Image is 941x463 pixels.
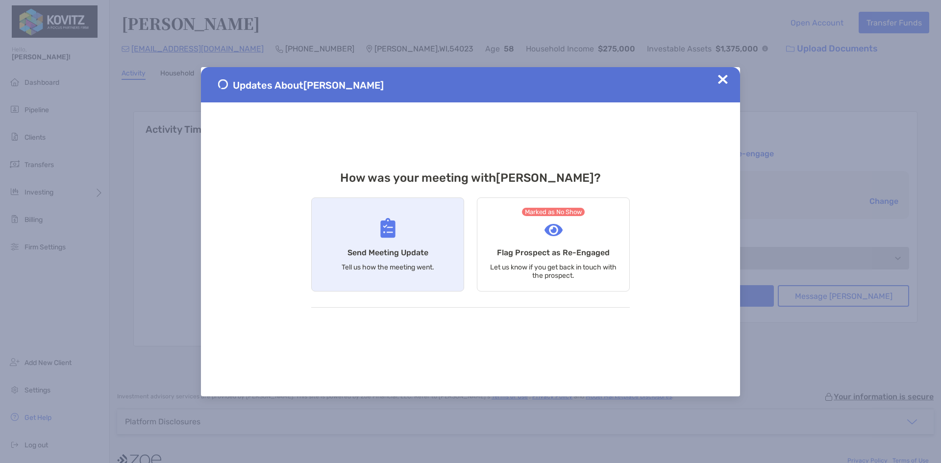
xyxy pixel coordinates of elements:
img: Flag Prospect as Re-Engaged [545,224,563,236]
h3: How was your meeting with [PERSON_NAME] ? [311,171,630,185]
h4: Flag Prospect as Re-Engaged [497,248,610,257]
img: Close Updates Zoe [718,74,728,84]
span: Marked as No Show [522,208,585,216]
img: Send Meeting Update [380,218,396,238]
span: Updates About [PERSON_NAME] [233,79,384,91]
p: Let us know if you get back in touch with the prospect. [490,263,617,280]
p: Tell us how the meeting went. [342,263,434,271]
h4: Send Meeting Update [347,248,428,257]
img: Send Meeting Update 1 [218,79,228,89]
